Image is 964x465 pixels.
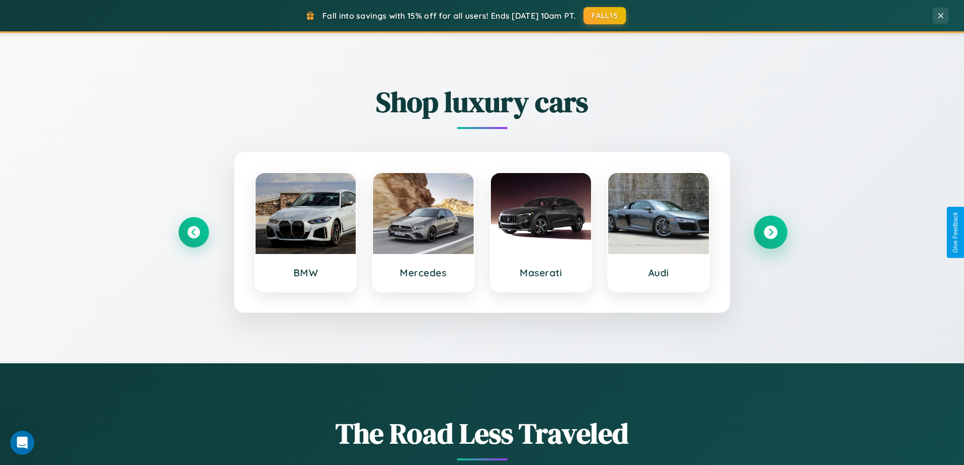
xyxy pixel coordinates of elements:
[10,431,34,455] iframe: Intercom live chat
[179,82,786,121] h2: Shop luxury cars
[952,212,959,253] div: Give Feedback
[583,7,626,24] button: FALL15
[501,267,581,279] h3: Maserati
[618,267,699,279] h3: Audi
[266,267,346,279] h3: BMW
[383,267,464,279] h3: Mercedes
[179,414,786,453] h1: The Road Less Traveled
[322,11,576,21] span: Fall into savings with 15% off for all users! Ends [DATE] 10am PT.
